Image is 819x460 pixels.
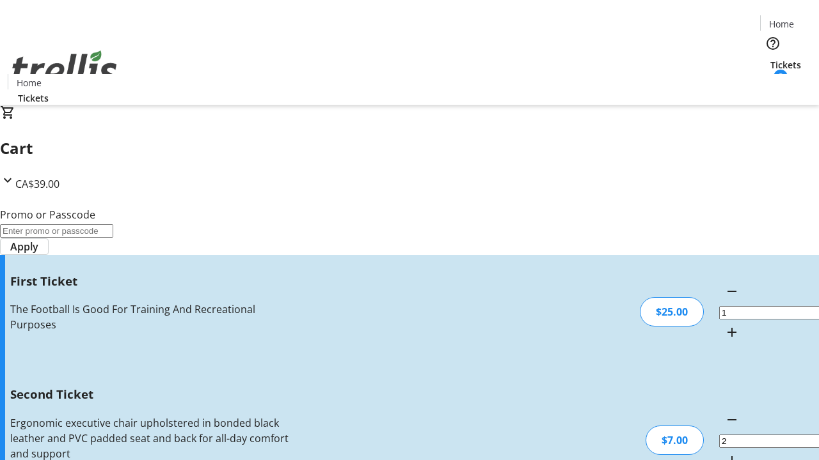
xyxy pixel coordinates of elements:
[769,17,794,31] span: Home
[10,272,290,290] h3: First Ticket
[8,91,59,105] a: Tickets
[10,302,290,332] div: The Football Is Good For Training And Recreational Purposes
[640,297,704,326] div: $25.00
[15,177,60,191] span: CA$39.00
[719,407,745,433] button: Decrement by one
[760,58,811,72] a: Tickets
[10,385,290,403] h3: Second Ticket
[760,72,786,97] button: Cart
[17,76,42,89] span: Home
[646,425,704,455] div: $7.00
[770,58,801,72] span: Tickets
[760,31,786,56] button: Help
[719,279,745,304] button: Decrement by one
[8,36,122,100] img: Orient E2E Organization snFSWMUpU5's Logo
[761,17,802,31] a: Home
[8,76,49,89] a: Home
[719,319,745,345] button: Increment by one
[10,239,38,254] span: Apply
[18,91,49,105] span: Tickets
